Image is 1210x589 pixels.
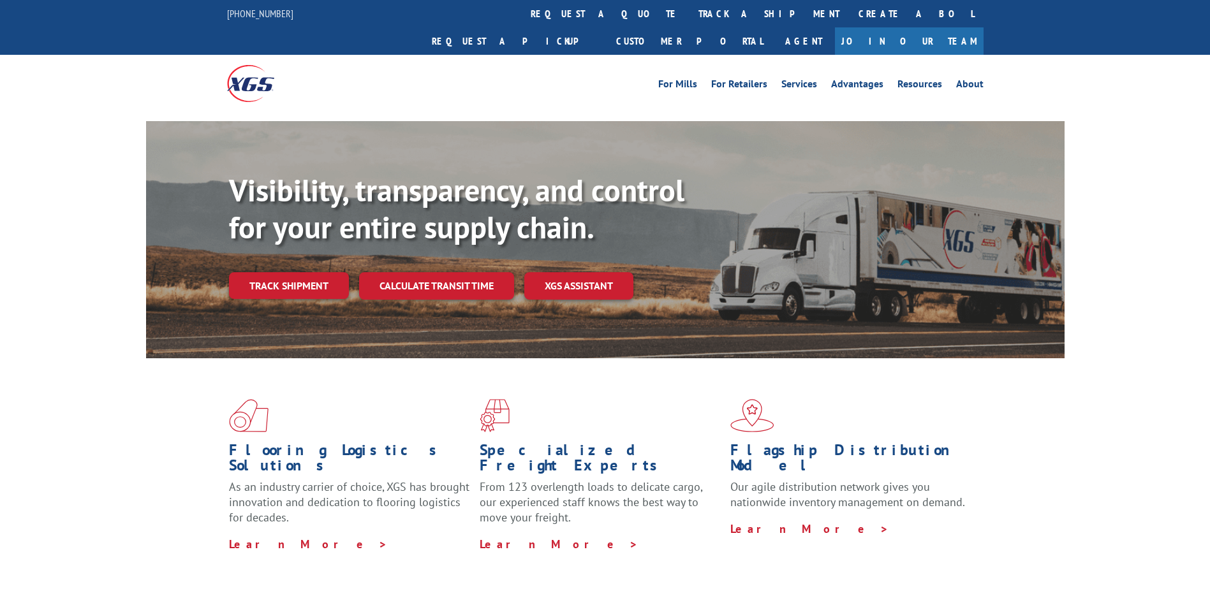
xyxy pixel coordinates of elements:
a: Calculate transit time [359,272,514,300]
h1: Flagship Distribution Model [730,442,971,479]
a: Track shipment [229,272,349,299]
img: xgs-icon-total-supply-chain-intelligence-red [229,399,269,432]
a: Learn More > [229,537,388,551]
a: [PHONE_NUMBER] [227,7,293,20]
p: From 123 overlength loads to delicate cargo, our experienced staff knows the best way to move you... [480,479,721,536]
a: Request a pickup [422,27,607,55]
a: Resources [897,79,942,93]
h1: Flooring Logistics Solutions [229,442,470,479]
a: Customer Portal [607,27,772,55]
a: Learn More > [480,537,638,551]
a: Agent [772,27,835,55]
a: For Mills [658,79,697,93]
a: XGS ASSISTANT [524,272,633,300]
a: Advantages [831,79,883,93]
b: Visibility, transparency, and control for your entire supply chain. [229,170,684,247]
a: Learn More > [730,521,889,536]
a: For Retailers [711,79,767,93]
span: As an industry carrier of choice, XGS has brought innovation and dedication to flooring logistics... [229,479,469,525]
h1: Specialized Freight Experts [480,442,721,479]
a: Join Our Team [835,27,984,55]
a: About [956,79,984,93]
span: Our agile distribution network gives you nationwide inventory management on demand. [730,479,965,509]
img: xgs-icon-focused-on-flooring-red [480,399,510,432]
img: xgs-icon-flagship-distribution-model-red [730,399,774,432]
a: Services [781,79,817,93]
